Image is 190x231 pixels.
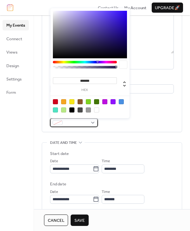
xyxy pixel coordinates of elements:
a: Views [3,47,29,57]
div: Start date [50,151,69,157]
span: Cancel [48,217,64,224]
span: My Account [124,5,146,11]
button: Cancel [44,215,68,226]
a: Settings [3,74,29,84]
a: Contact Us [98,4,119,11]
div: #F8E71C [69,99,74,104]
div: #9B9B9B [86,107,91,112]
span: Form [6,89,16,96]
span: Time [102,189,110,195]
a: My Events [3,20,29,30]
div: #50E3C2 [53,107,58,112]
span: Date and time [50,140,77,146]
span: Upgrade 🚀 [155,5,180,11]
span: Time [102,158,110,164]
div: #B8E986 [61,107,66,112]
div: #4A90E2 [119,99,124,104]
a: Design [3,61,29,71]
button: Save [71,215,89,226]
div: End date [50,181,66,187]
span: Date [50,158,58,164]
div: #417505 [94,99,99,104]
span: Save [74,217,85,224]
button: Upgrade🚀 [152,3,183,13]
span: Settings [6,76,22,82]
a: Form [3,87,29,97]
div: #4A4A4A [78,107,83,112]
div: #FFFFFF [94,107,99,112]
img: logo [7,4,13,11]
label: hex [53,88,117,92]
span: Date [50,189,58,195]
a: My Account [124,4,146,11]
div: #9013FE [111,99,116,104]
span: My Events [6,22,25,29]
div: #000000 [69,107,74,112]
div: #7ED321 [86,99,91,104]
span: Connect [6,36,22,42]
span: Contact Us [98,5,119,11]
div: #8B572A [78,99,83,104]
div: #D0021B [53,99,58,104]
span: Views [6,49,17,55]
div: #BD10E0 [102,99,107,104]
span: Design [6,63,19,69]
a: Connect [3,34,29,44]
div: #F5A623 [61,99,66,104]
